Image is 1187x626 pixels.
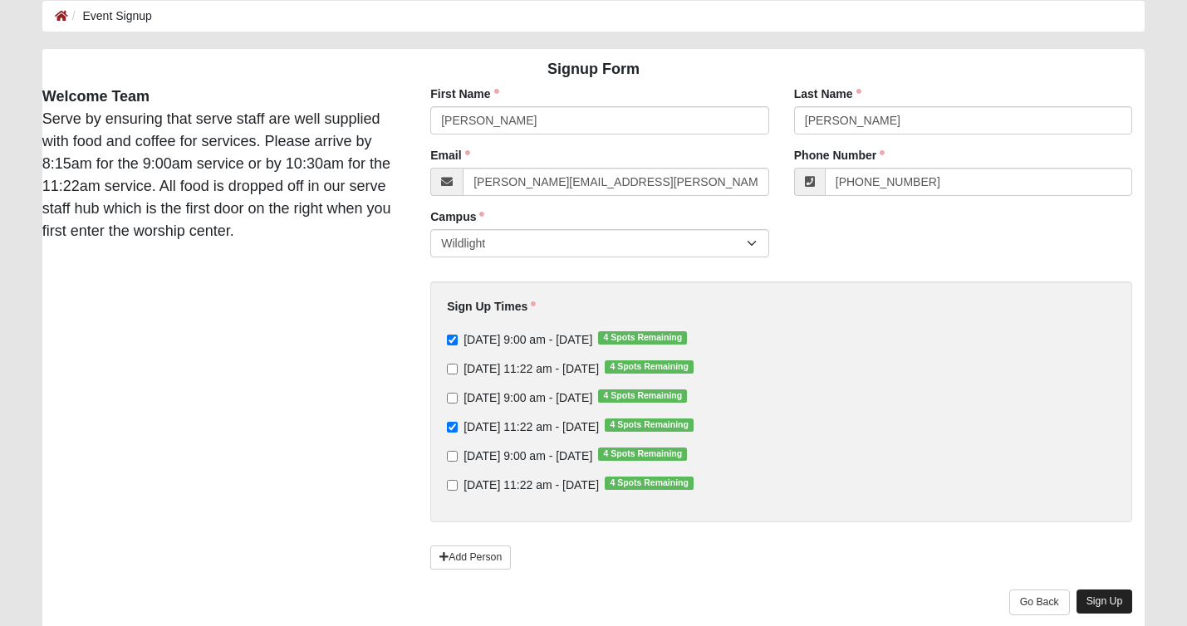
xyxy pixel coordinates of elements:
h4: Signup Form [42,61,1145,79]
input: [DATE] 11:22 am - [DATE]4 Spots Remaining [447,364,458,374]
span: 4 Spots Remaining [598,331,687,345]
div: Serve by ensuring that serve staff are well supplied with food and coffee for services. Please ar... [30,86,406,242]
span: [DATE] 11:22 am - [DATE] [464,362,599,375]
span: [DATE] 11:22 am - [DATE] [464,420,599,433]
strong: Welcome Team [42,88,150,105]
input: [DATE] 11:22 am - [DATE]4 Spots Remaining [447,422,458,433]
span: [DATE] 9:00 am - [DATE] [464,391,592,404]
label: First Name [430,86,498,102]
label: Email [430,147,469,164]
label: Phone Number [794,147,885,164]
input: [DATE] 9:00 am - [DATE]4 Spots Remaining [447,335,458,345]
span: [DATE] 9:00 am - [DATE] [464,449,592,462]
input: [DATE] 9:00 am - [DATE]4 Spots Remaining [447,451,458,462]
span: [DATE] 11:22 am - [DATE] [464,478,599,492]
a: Add Person [430,545,511,570]
span: 4 Spots Remaining [598,389,687,403]
a: Go Back [1009,589,1070,615]
input: [DATE] 11:22 am - [DATE]4 Spots Remaining [447,480,458,491]
label: Sign Up Times [447,298,536,315]
li: Event Signup [68,7,152,25]
span: 4 Spots Remaining [598,447,687,461]
label: Last Name [794,86,861,102]
label: Campus [430,208,484,225]
span: 4 Spots Remaining [605,418,694,432]
a: Sign Up [1077,589,1133,614]
span: 4 Spots Remaining [605,360,694,374]
input: [DATE] 9:00 am - [DATE]4 Spots Remaining [447,393,458,403]
span: [DATE] 9:00 am - [DATE] [464,333,592,346]
span: 4 Spots Remaining [605,477,694,490]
